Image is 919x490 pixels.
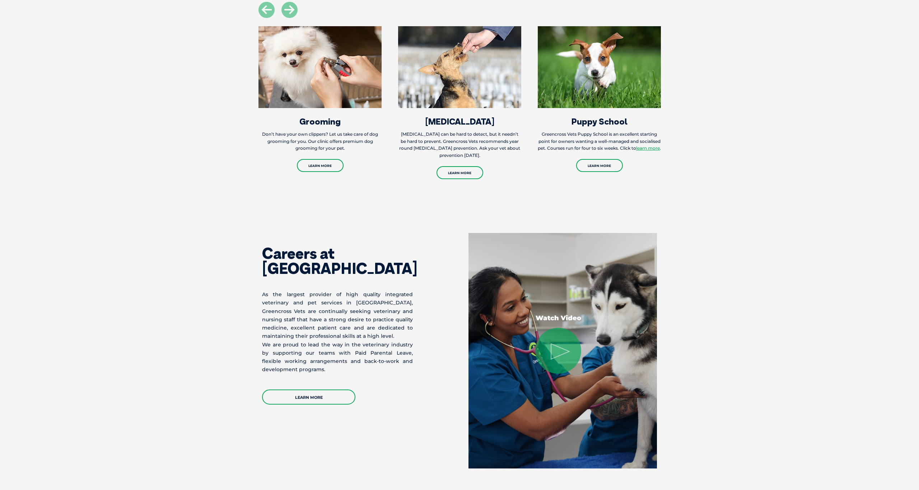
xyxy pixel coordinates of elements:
[258,117,382,126] h3: Grooming
[576,159,623,172] a: Learn More
[398,131,521,159] p: [MEDICAL_DATA] can be hard to detect, but it needn’t be hard to prevent. Greencross Vets recommen...
[535,315,581,321] p: Watch Video
[297,159,344,172] a: Learn More
[437,166,483,179] a: Learn More
[258,131,382,152] p: Don’t have your own clippers? Let us take care of dog grooming for you. Our clinic offers premium...
[398,117,521,126] h3: [MEDICAL_DATA]
[262,246,413,276] h2: Careers at [GEOGRAPHIC_DATA]
[262,290,413,374] p: As the largest provider of high quality integrated veterinary and pet services in [GEOGRAPHIC_DAT...
[262,389,355,405] a: Learn More
[636,145,660,151] a: learn more
[538,131,661,152] p: Greencross Vets Puppy School is an excellent starting point for owners wanting a well-managed and...
[538,117,661,126] h3: Puppy School
[468,233,657,468] img: Dr Yash examining a husky dog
